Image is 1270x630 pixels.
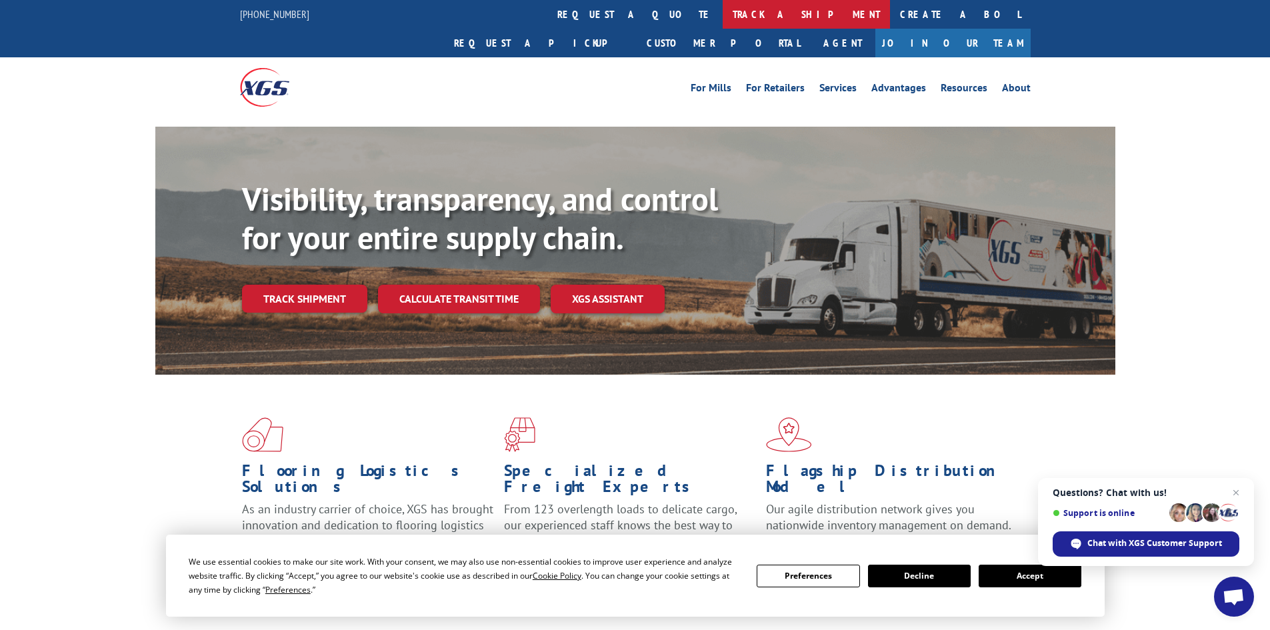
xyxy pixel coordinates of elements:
[766,417,812,452] img: xgs-icon-flagship-distribution-model-red
[875,29,1031,57] a: Join Our Team
[819,83,857,97] a: Services
[504,501,756,561] p: From 123 overlength loads to delicate cargo, our experienced staff knows the best way to move you...
[766,501,1011,533] span: Our agile distribution network gives you nationwide inventory management on demand.
[1053,508,1165,518] span: Support is online
[378,285,540,313] a: Calculate transit time
[1053,531,1239,557] div: Chat with XGS Customer Support
[533,570,581,581] span: Cookie Policy
[444,29,637,57] a: Request a pickup
[979,565,1081,587] button: Accept
[941,83,987,97] a: Resources
[265,584,311,595] span: Preferences
[691,83,731,97] a: For Mills
[1087,537,1222,549] span: Chat with XGS Customer Support
[1053,487,1239,498] span: Questions? Chat with us!
[637,29,810,57] a: Customer Portal
[189,555,741,597] div: We use essential cookies to make our site work. With your consent, we may also use non-essential ...
[242,285,367,313] a: Track shipment
[242,178,718,258] b: Visibility, transparency, and control for your entire supply chain.
[1228,485,1244,501] span: Close chat
[1214,577,1254,617] div: Open chat
[746,83,805,97] a: For Retailers
[242,417,283,452] img: xgs-icon-total-supply-chain-intelligence-red
[757,565,859,587] button: Preferences
[242,463,494,501] h1: Flooring Logistics Solutions
[868,565,971,587] button: Decline
[166,535,1105,617] div: Cookie Consent Prompt
[504,463,756,501] h1: Specialized Freight Experts
[766,463,1018,501] h1: Flagship Distribution Model
[504,417,535,452] img: xgs-icon-focused-on-flooring-red
[1002,83,1031,97] a: About
[551,285,665,313] a: XGS ASSISTANT
[810,29,875,57] a: Agent
[871,83,926,97] a: Advantages
[240,7,309,21] a: [PHONE_NUMBER]
[242,501,493,549] span: As an industry carrier of choice, XGS has brought innovation and dedication to flooring logistics...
